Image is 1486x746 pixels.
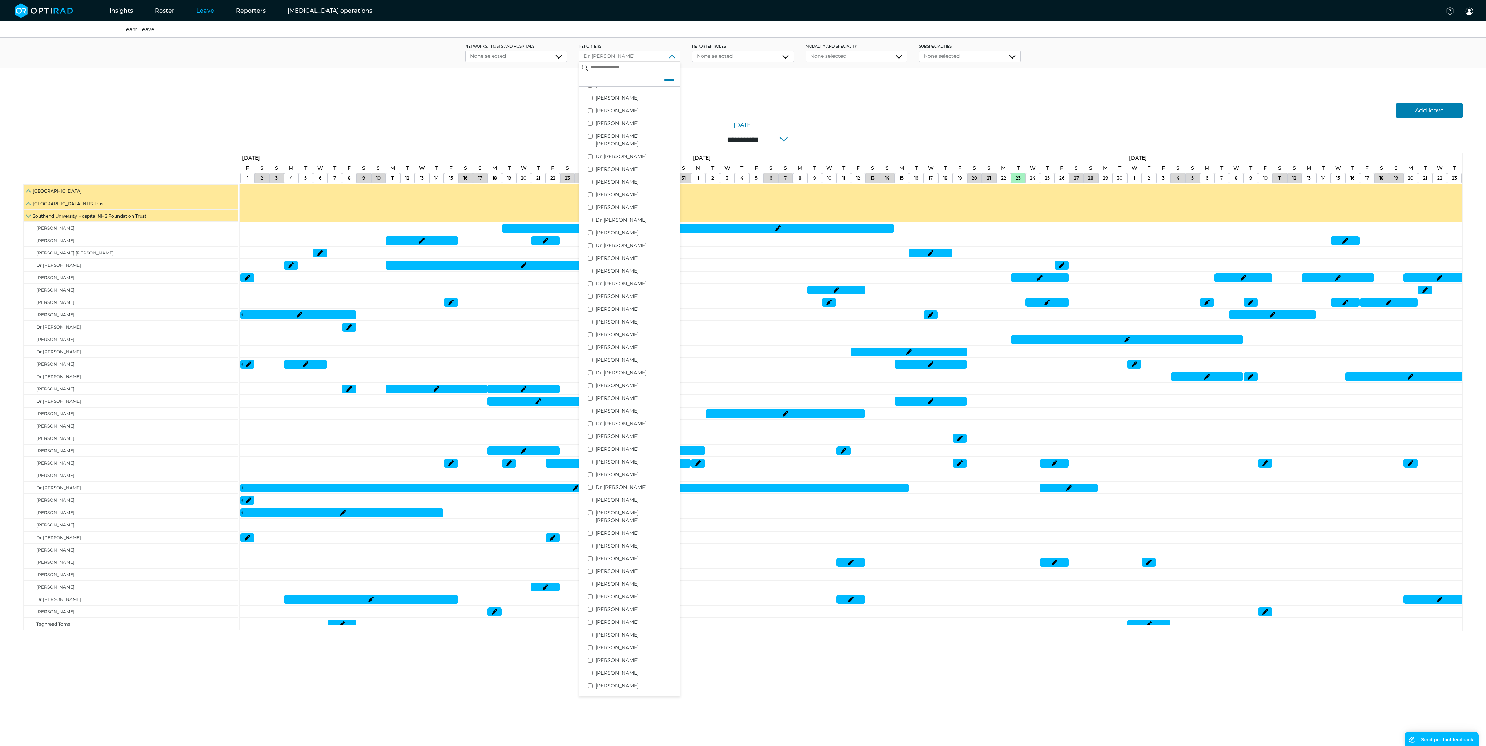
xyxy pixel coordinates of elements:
[1087,163,1094,173] a: September 28, 2025
[519,163,529,173] a: August 20, 2025
[595,293,678,300] label: [PERSON_NAME]
[1218,173,1225,183] a: October 7, 2025
[884,163,891,173] a: September 14, 2025
[782,173,788,183] a: September 7, 2025
[273,173,280,183] a: August 3, 2025
[1333,163,1343,173] a: October 15, 2025
[956,163,963,173] a: September 19, 2025
[287,163,295,173] a: August 4, 2025
[956,173,964,183] a: September 19, 2025
[595,165,678,173] label: [PERSON_NAME]
[1174,163,1181,173] a: October 4, 2025
[926,163,936,173] a: September 17, 2025
[927,173,935,183] a: September 17, 2025
[33,188,82,194] span: [GEOGRAPHIC_DATA]
[1406,163,1415,173] a: October 20, 2025
[36,522,75,528] span: [PERSON_NAME]
[1261,173,1269,183] a: October 10, 2025
[389,163,397,173] a: August 11, 2025
[1248,173,1254,183] a: October 9, 2025
[595,242,678,249] label: Dr [PERSON_NAME]
[1028,163,1037,173] a: September 24, 2025
[595,267,678,275] label: [PERSON_NAME]
[869,173,876,183] a: September 13, 2025
[595,542,678,550] label: [PERSON_NAME]
[1363,173,1371,183] a: October 17, 2025
[465,44,567,49] label: networks, trusts and hospitals
[36,621,71,627] span: Taghreed Toma
[346,163,353,173] a: August 8, 2025
[767,163,774,173] a: September 6, 2025
[985,173,993,183] a: September 21, 2025
[1086,173,1095,183] a: September 28, 2025
[806,44,907,49] label: Modality and Speciality
[1396,103,1463,118] a: Add leave
[259,173,265,183] a: August 2, 2025
[1276,163,1283,173] a: October 11, 2025
[36,300,75,305] span: [PERSON_NAME]
[36,250,114,256] span: [PERSON_NAME] [PERSON_NAME]
[1189,163,1196,173] a: October 5, 2025
[1043,173,1052,183] a: September 25, 2025
[595,631,678,639] label: [PERSON_NAME]
[1101,163,1109,173] a: September 29, 2025
[124,26,154,33] a: Team Leave
[505,173,513,183] a: August 19, 2025
[36,398,81,404] span: Dr [PERSON_NAME]
[680,173,687,183] a: August 31, 2025
[36,473,75,478] span: [PERSON_NAME]
[1014,173,1023,183] a: September 23, 2025
[374,173,382,183] a: August 10, 2025
[696,173,701,183] a: September 1, 2025
[1232,163,1241,173] a: October 8, 2025
[36,238,75,243] span: [PERSON_NAME]
[1072,173,1081,183] a: September 27, 2025
[595,606,678,613] label: [PERSON_NAME]
[595,132,678,148] label: [PERSON_NAME] [PERSON_NAME]
[595,382,678,389] label: [PERSON_NAME]
[1015,163,1021,173] a: September 23, 2025
[535,163,542,173] a: August 21, 2025
[595,420,678,428] label: Dr [PERSON_NAME]
[1378,173,1386,183] a: October 18, 2025
[1132,173,1137,183] a: October 1, 2025
[970,173,979,183] a: September 20, 2025
[1290,173,1298,183] a: October 12, 2025
[595,356,678,364] label: [PERSON_NAME]
[36,262,81,268] span: Dr [PERSON_NAME]
[1160,173,1166,183] a: October 3, 2025
[302,163,309,173] a: August 5, 2025
[1421,173,1429,183] a: October 21, 2025
[1392,173,1400,183] a: October 19, 2025
[595,695,678,702] label: [PERSON_NAME]
[595,318,678,326] label: [PERSON_NAME]
[36,510,75,515] span: [PERSON_NAME]
[36,374,81,379] span: Dr [PERSON_NAME]
[36,460,75,466] span: [PERSON_NAME]
[36,287,75,293] span: [PERSON_NAME]
[595,394,678,402] label: [PERSON_NAME]
[519,173,528,183] a: August 20, 2025
[691,153,712,163] a: September 1, 2025
[1160,163,1167,173] a: October 3, 2025
[595,94,678,102] label: [PERSON_NAME]
[595,331,678,338] label: [PERSON_NAME]
[753,173,759,183] a: September 5, 2025
[1203,163,1211,173] a: October 6, 2025
[1073,163,1080,173] a: September 27, 2025
[36,609,75,614] span: [PERSON_NAME]
[506,163,513,173] a: August 19, 2025
[797,173,803,183] a: September 8, 2025
[433,173,441,183] a: August 14, 2025
[824,163,834,173] a: September 10, 2025
[595,229,678,237] label: [PERSON_NAME]
[1349,173,1356,183] a: October 16, 2025
[1262,163,1269,173] a: October 10, 2025
[595,280,678,288] label: Dr [PERSON_NAME]
[811,173,818,183] a: September 9, 2025
[734,121,753,129] a: [DATE]
[1406,173,1415,183] a: October 20, 2025
[985,163,992,173] a: September 21, 2025
[595,445,678,453] label: [PERSON_NAME]
[360,163,367,173] a: August 9, 2025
